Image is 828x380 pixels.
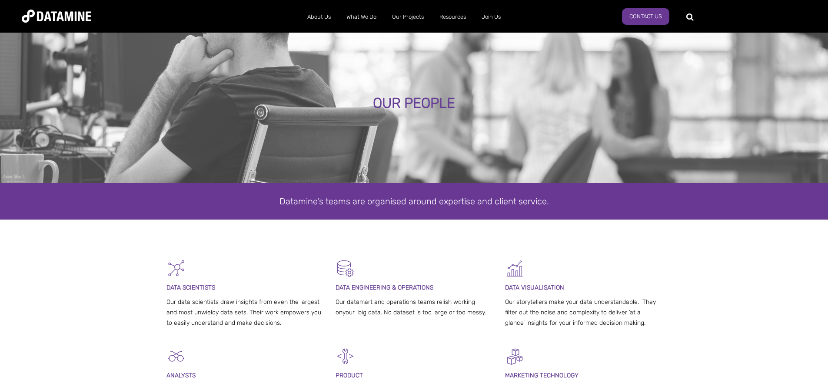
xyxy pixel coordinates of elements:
[22,10,91,23] img: Datamine
[279,196,549,207] span: Datamine's teams are organised around expertise and client service.
[336,284,433,291] span: DATA ENGINEERING & OPERATIONS
[505,259,525,278] img: Graph 5
[94,96,734,111] div: OUR PEOPLE
[336,347,355,366] img: Development
[166,297,323,328] p: Our data scientists draw insights from even the largest and most unwieldy data sets. Their work e...
[505,372,579,379] span: MARKETING TECHNOLOGY
[166,347,186,366] img: Analysts
[384,6,432,28] a: Our Projects
[505,284,564,291] span: DATA VISUALISATION
[299,6,339,28] a: About Us
[474,6,509,28] a: Join Us
[336,372,363,379] span: PRODUCT
[166,372,196,379] span: ANALYSTS
[166,259,186,278] img: Graph - Network
[505,347,525,366] img: Digital Activation
[622,8,669,25] a: Contact Us
[505,297,662,328] p: Our storytellers make your data understandable. They filter out the noise and complexity to deliv...
[336,259,355,278] img: Datamart
[339,6,384,28] a: What We Do
[336,297,492,318] p: Our datamart and operations teams relish working onyour big data. No dataset is too large or too ...
[166,284,215,291] span: DATA SCIENTISTS
[432,6,474,28] a: Resources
